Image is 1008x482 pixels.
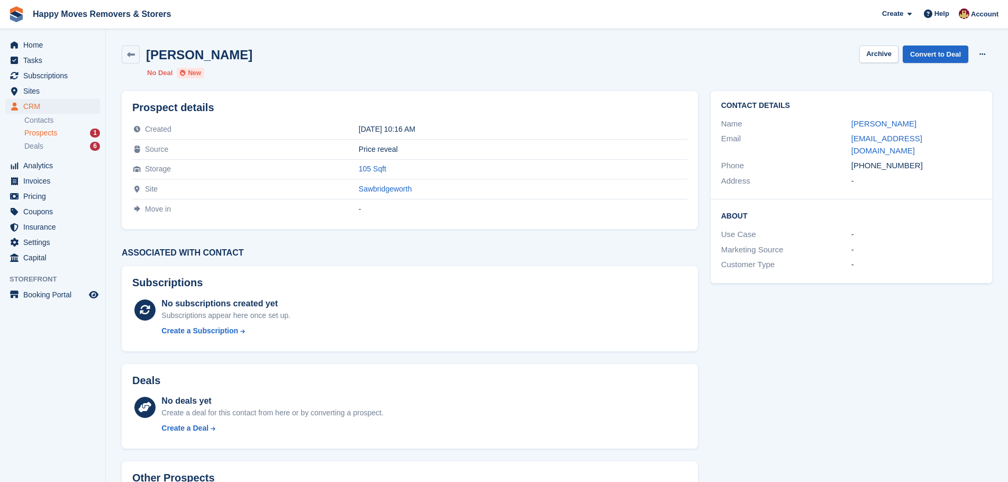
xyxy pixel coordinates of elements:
span: Created [145,125,171,133]
span: Coupons [23,204,87,219]
span: Create [882,8,903,19]
span: CRM [23,99,87,114]
div: Price reveal [359,145,687,153]
div: - [851,244,982,256]
span: Storage [145,165,171,173]
h2: Contact Details [721,102,982,110]
a: Contacts [24,115,100,125]
a: menu [5,174,100,188]
a: Happy Moves Removers & Storers [29,5,175,23]
span: Tasks [23,53,87,68]
li: New [177,68,204,78]
span: Site [145,185,158,193]
a: menu [5,38,100,52]
span: Settings [23,235,87,250]
a: Prospects 1 [24,128,100,139]
a: menu [5,287,100,302]
div: 6 [90,142,100,151]
a: menu [5,84,100,98]
div: [DATE] 10:16 AM [359,125,687,133]
span: Booking Portal [23,287,87,302]
img: stora-icon-8386f47178a22dfd0bd8f6a31ec36ba5ce8667c1dd55bd0f319d3a0aa187defe.svg [8,6,24,22]
img: Steven Fry [959,8,969,19]
span: Subscriptions [23,68,87,83]
div: 1 [90,129,100,138]
a: Deals 6 [24,141,100,152]
div: No deals yet [161,395,383,407]
div: Subscriptions appear here once set up. [161,310,290,321]
a: menu [5,53,100,68]
span: Storefront [10,274,105,285]
div: Create a Deal [161,423,208,434]
h2: Subscriptions [132,277,687,289]
div: - [851,229,982,241]
a: Preview store [87,288,100,301]
a: menu [5,68,100,83]
span: Sites [23,84,87,98]
a: Create a Subscription [161,325,290,337]
div: Customer Type [721,259,851,271]
a: [PERSON_NAME] [851,119,916,128]
h3: Associated with contact [122,248,698,258]
span: Prospects [24,128,57,138]
a: Convert to Deal [903,46,968,63]
div: No subscriptions created yet [161,297,290,310]
div: Use Case [721,229,851,241]
span: Analytics [23,158,87,173]
h2: Prospect details [132,102,687,114]
a: Sawbridgeworth [359,185,412,193]
a: menu [5,204,100,219]
a: menu [5,250,100,265]
div: - [359,205,687,213]
a: menu [5,189,100,204]
div: Create a deal for this contact from here or by converting a prospect. [161,407,383,419]
div: Address [721,175,851,187]
h2: About [721,210,982,221]
span: Capital [23,250,87,265]
button: Archive [859,46,898,63]
div: - [851,259,982,271]
span: Pricing [23,189,87,204]
a: menu [5,158,100,173]
div: Phone [721,160,851,172]
div: - [851,175,982,187]
span: Source [145,145,168,153]
div: Marketing Source [721,244,851,256]
a: Create a Deal [161,423,383,434]
div: Create a Subscription [161,325,238,337]
a: menu [5,235,100,250]
span: Move in [145,205,171,213]
div: Name [721,118,851,130]
h2: Deals [132,375,160,387]
div: Email [721,133,851,157]
a: menu [5,220,100,234]
li: No Deal [147,68,172,78]
a: menu [5,99,100,114]
span: Home [23,38,87,52]
a: [EMAIL_ADDRESS][DOMAIN_NAME] [851,134,922,155]
a: 105 Sqft [359,165,386,173]
span: Insurance [23,220,87,234]
span: Invoices [23,174,87,188]
h2: [PERSON_NAME] [146,48,252,62]
div: [PHONE_NUMBER] [851,160,982,172]
span: Help [934,8,949,19]
span: Account [971,9,998,20]
span: Deals [24,141,43,151]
